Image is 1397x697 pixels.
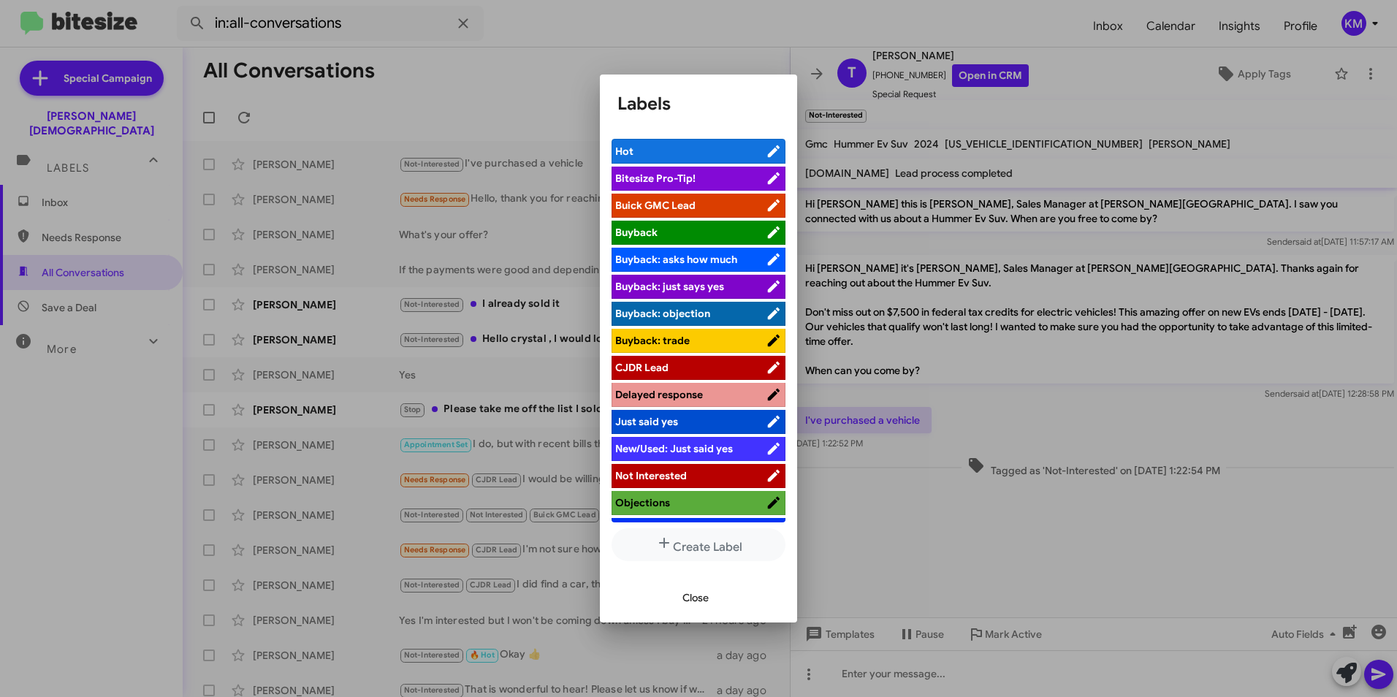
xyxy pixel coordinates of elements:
span: Buyback: asks how much [615,253,737,266]
span: Buyback: objection [615,307,710,320]
span: Objections [615,496,670,509]
h1: Labels [617,92,780,115]
span: Close [682,584,709,611]
span: Delayed response [615,388,703,401]
span: Buyback [615,226,658,239]
span: Not Interested [615,469,687,482]
button: Create Label [612,528,785,561]
span: Buyback: just says yes [615,280,724,293]
span: Bitesize Pro-Tip! [615,172,696,185]
span: Just said yes [615,415,678,428]
span: Hot [615,145,633,158]
span: CJDR Lead [615,361,669,374]
button: Close [671,584,720,611]
span: Buick GMC Lead [615,199,696,212]
span: New/Used: Just said yes [615,442,733,455]
span: Buyback: trade [615,334,690,347]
